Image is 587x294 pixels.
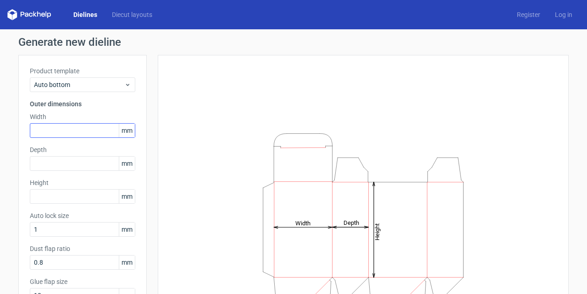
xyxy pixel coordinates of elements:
[119,190,135,203] span: mm
[119,157,135,170] span: mm
[119,256,135,269] span: mm
[548,10,580,19] a: Log in
[34,80,124,89] span: Auto bottom
[119,124,135,137] span: mm
[343,219,359,226] tspan: Depth
[374,223,381,240] tspan: Height
[30,277,135,286] label: Glue flap size
[30,112,135,121] label: Width
[105,10,160,19] a: Diecut layouts
[18,37,569,48] h1: Generate new dieline
[30,178,135,187] label: Height
[30,244,135,253] label: Dust flap ratio
[30,211,135,220] label: Auto lock size
[295,219,310,226] tspan: Width
[66,10,105,19] a: Dielines
[30,66,135,76] label: Product template
[509,10,548,19] a: Register
[30,145,135,154] label: Depth
[30,99,135,109] h3: Outer dimensions
[119,223,135,236] span: mm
